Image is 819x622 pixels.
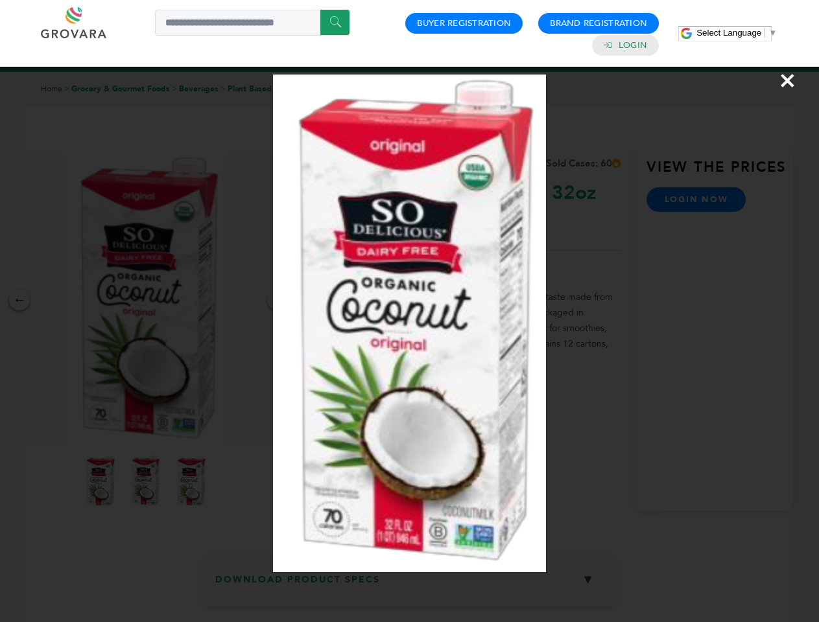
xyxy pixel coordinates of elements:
[155,10,350,36] input: Search a product or brand...
[417,17,511,29] a: Buyer Registration
[550,17,647,29] a: Brand Registration
[779,62,796,98] span: ×
[765,28,765,38] span: ​
[768,28,777,38] span: ▼
[619,40,647,51] a: Login
[696,28,777,38] a: Select Language​
[273,75,546,572] img: Image Preview
[696,28,761,38] span: Select Language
